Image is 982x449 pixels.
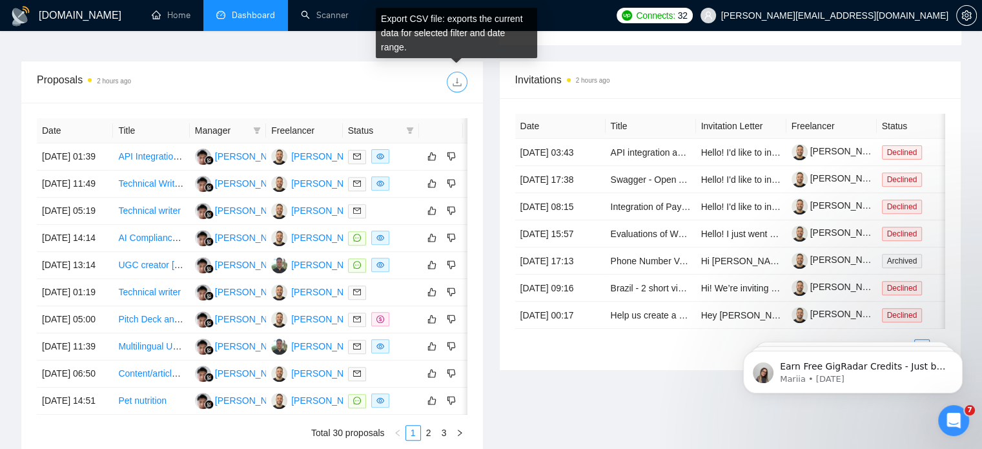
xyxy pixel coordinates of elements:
img: c19XLmcAaUyE9YycPbSzpZPd2PgtMd-FraBXnkcQxUjRPkypxg5ZkPR_xSq_QJIOqG [792,198,808,214]
img: RP [195,257,211,273]
img: gigradar-bm.png [205,237,214,246]
img: c19XLmcAaUyE9YycPbSzpZPd2PgtMd-FraBXnkcQxUjRPkypxg5ZkPR_xSq_QJIOqG [792,280,808,296]
img: gigradar-bm.png [205,210,214,219]
div: [PERSON_NAME] [291,231,365,245]
img: gigradar-bm.png [205,318,214,328]
button: dislike [444,230,459,245]
img: RP [195,339,211,355]
span: eye [376,397,384,404]
span: Declined [882,308,923,322]
button: dislike [444,176,459,191]
a: Archived [882,255,928,266]
div: [PERSON_NAME] [291,339,365,353]
span: dislike [447,205,456,216]
li: Previous Page [390,425,405,441]
span: like [427,368,436,379]
button: like [424,393,440,408]
div: [PERSON_NAME] [215,258,289,272]
span: message [353,261,361,269]
img: CF [271,393,287,409]
time: 2 hours ago [576,77,610,84]
span: dislike [447,151,456,162]
span: 7 [965,405,975,415]
img: CF [271,366,287,382]
span: mail [353,315,361,323]
a: 2 [422,426,436,440]
a: UGC creator [GEOGRAPHIC_DATA]. Review [118,260,300,270]
td: [DATE] 14:51 [37,388,113,415]
span: filter [253,127,261,134]
span: Archived [882,254,923,268]
span: download [447,77,467,87]
a: RP[PERSON_NAME] [195,286,289,297]
div: [PERSON_NAME] [291,393,365,408]
a: [PERSON_NAME] [792,200,885,211]
span: like [427,205,436,216]
div: [PERSON_NAME] [215,366,289,381]
td: [DATE] 00:17 [515,302,606,329]
button: dislike [444,149,459,164]
td: Technical Writer to improve software documentation (DevSecOps) [113,171,189,198]
span: dollar [376,315,384,323]
a: Help us create a draft of API documentation [611,310,786,320]
span: dislike [447,178,456,189]
button: like [424,149,440,164]
iframe: Intercom notifications message [724,324,982,414]
a: CF[PERSON_NAME] [271,286,365,297]
a: Technical writer [118,287,180,297]
button: dislike [444,311,459,327]
td: [DATE] 15:57 [515,220,606,247]
span: dislike [447,314,456,324]
a: [PERSON_NAME] [792,309,885,319]
span: Declined [882,281,923,295]
img: gigradar-bm.png [205,373,214,382]
span: user [704,11,713,20]
td: [DATE] 05:19 [37,198,113,225]
td: [DATE] 03:43 [515,139,606,166]
a: RM[PERSON_NAME] [271,259,365,269]
a: [PERSON_NAME] [792,227,885,238]
a: Declined [882,147,928,157]
td: API integration and testing experts needed to write educational article for peers [606,139,696,166]
a: Brazil - 2 short videos - 15 USD [611,283,737,293]
li: Next Page [452,425,467,441]
li: 1 [405,425,421,441]
td: [DATE] 01:19 [37,279,113,306]
td: [DATE] 14:14 [37,225,113,252]
span: eye [376,234,384,242]
span: Status [348,123,401,138]
a: RP[PERSON_NAME] [195,340,289,351]
div: [PERSON_NAME] [291,149,365,163]
span: like [427,314,436,324]
td: Brazil - 2 short videos - 15 USD [606,275,696,302]
img: logo [10,6,31,26]
td: [DATE] 11:49 [37,171,113,198]
div: Proposals [37,72,252,92]
img: RP [195,203,211,219]
span: dislike [447,287,456,297]
th: Title [113,118,189,143]
a: Declined [882,282,928,293]
td: Swagger - Open API Endpoint Help [606,166,696,193]
span: like [427,341,436,351]
img: CF [271,284,287,300]
span: Declined [882,200,923,214]
span: eye [376,180,384,187]
span: dislike [447,395,456,406]
a: Multilingual User Manual & Safety Guide Designer [118,341,319,351]
button: dislike [444,284,459,300]
div: [PERSON_NAME] [291,258,365,272]
button: like [424,284,440,300]
a: CF[PERSON_NAME] [271,368,365,378]
a: [PERSON_NAME] [792,282,885,292]
span: like [427,151,436,162]
td: Help us create a draft of API documentation [606,302,696,329]
time: 2 hours ago [97,78,131,85]
button: dislike [444,257,459,273]
span: Declined [882,145,923,160]
a: [PERSON_NAME] [792,173,885,183]
a: RP[PERSON_NAME] [195,368,289,378]
span: Manager [195,123,248,138]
